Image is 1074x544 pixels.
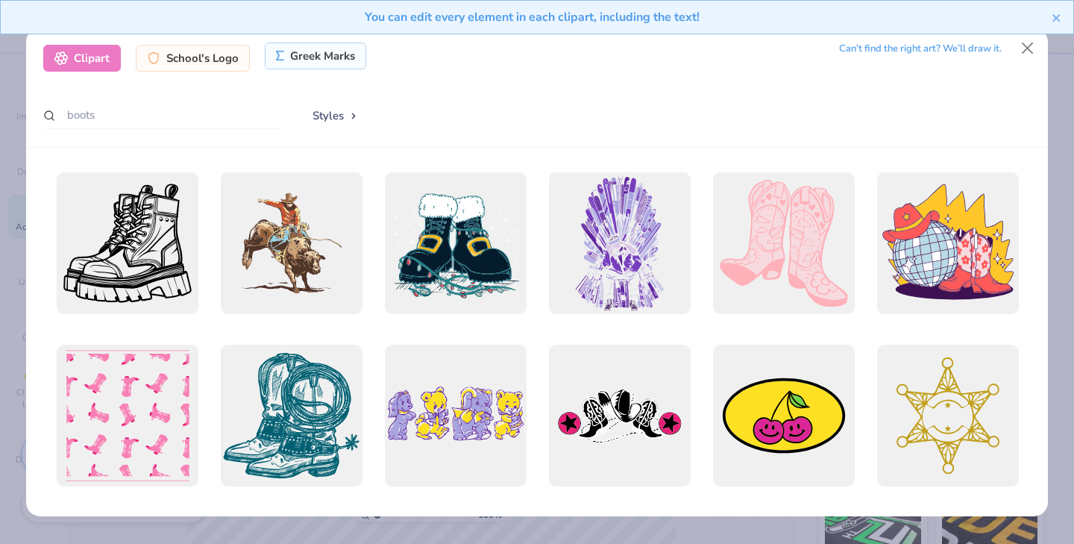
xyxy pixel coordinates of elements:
[1014,34,1042,63] button: Close
[297,101,374,130] button: Styles
[1052,8,1062,26] button: close
[43,45,121,72] div: Clipart
[43,101,282,129] input: Search by name
[12,8,1052,26] div: You can edit every element in each clipart, including the text!
[265,43,367,69] div: Greek Marks
[839,36,1002,62] div: Can’t find the right art? We’ll draw it.
[136,45,250,72] div: School's Logo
